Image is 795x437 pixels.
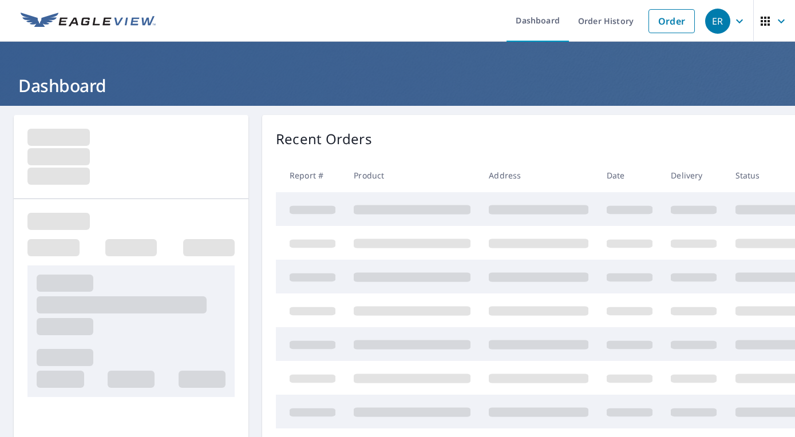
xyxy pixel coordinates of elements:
[276,129,372,149] p: Recent Orders
[21,13,156,30] img: EV Logo
[14,74,781,97] h1: Dashboard
[648,9,695,33] a: Order
[598,158,662,192] th: Date
[705,9,730,34] div: ER
[662,158,726,192] th: Delivery
[345,158,480,192] th: Product
[480,158,598,192] th: Address
[276,158,345,192] th: Report #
